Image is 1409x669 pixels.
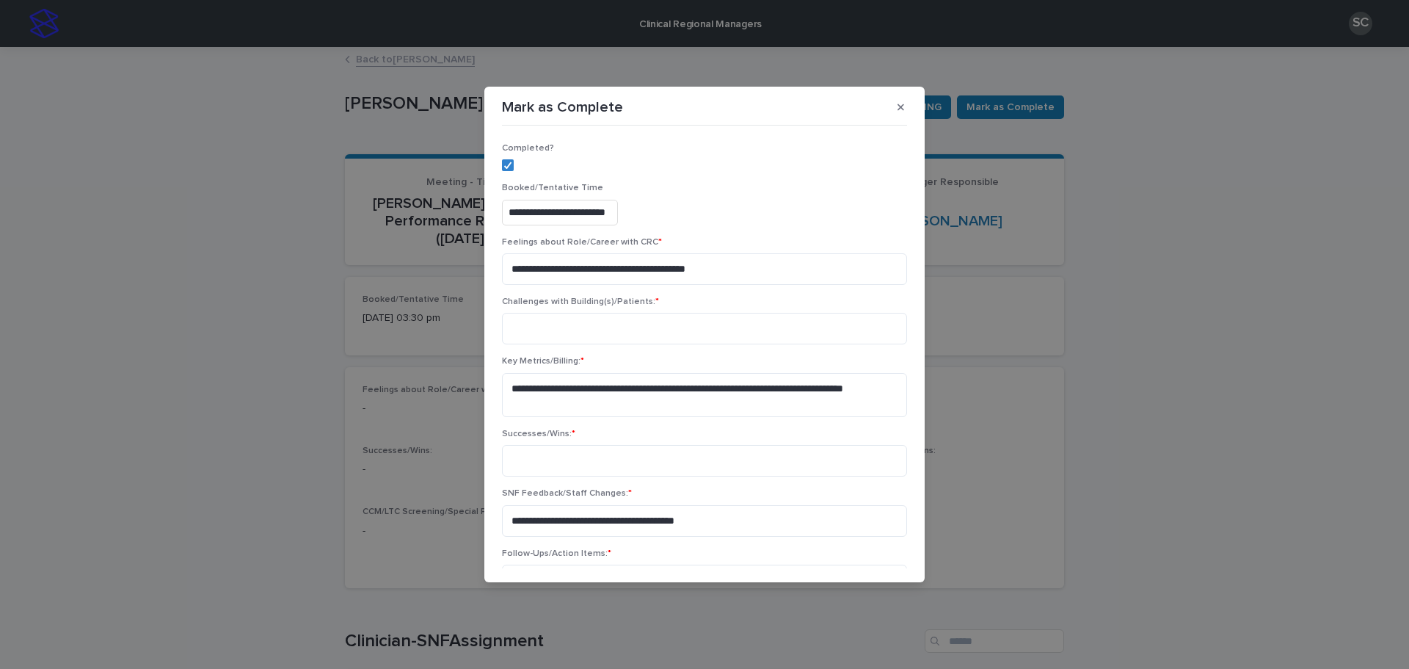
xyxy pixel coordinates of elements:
[502,144,554,153] span: Completed?
[502,238,662,247] span: Feelings about Role/Career with CRC
[502,297,659,306] span: Challenges with Building(s)/Patients:
[502,184,603,192] span: Booked/Tentative Time
[502,98,623,116] p: Mark as Complete
[502,549,611,558] span: Follow-Ups/Action Items:
[502,489,632,498] span: SNF Feedback/Staff Changes:
[502,430,575,438] span: Successes/Wins:
[502,357,584,366] span: Key Metrics/Billing:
